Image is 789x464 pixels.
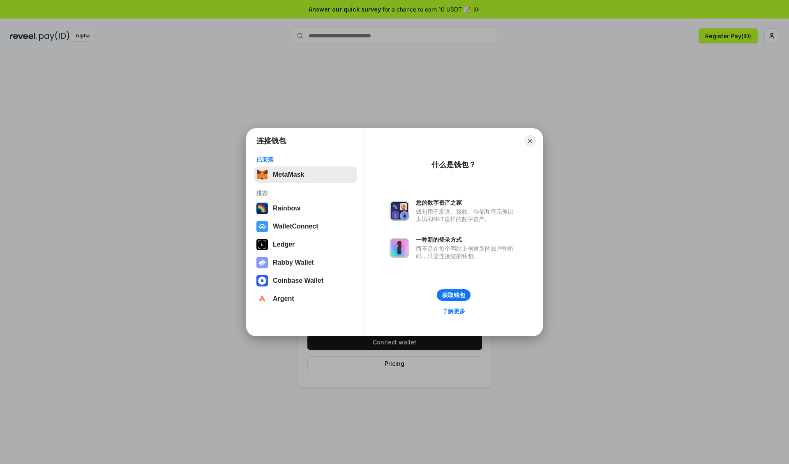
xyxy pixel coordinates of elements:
[256,189,355,197] div: 推荐
[273,259,314,266] div: Rabby Wallet
[256,275,268,286] img: svg+xml,%3Csvg%20width%3D%2228%22%20height%3D%2228%22%20viewBox%3D%220%200%2028%2028%22%20fill%3D...
[390,238,409,258] img: svg+xml,%3Csvg%20xmlns%3D%22http%3A%2F%2Fwww.w3.org%2F2000%2Fsvg%22%20fill%3D%22none%22%20viewBox...
[254,166,357,183] button: MetaMask
[273,277,323,284] div: Coinbase Wallet
[273,241,295,248] div: Ledger
[254,291,357,307] button: Argent
[273,205,300,212] div: Rainbow
[256,203,268,214] img: svg+xml,%3Csvg%20width%3D%22120%22%20height%3D%22120%22%20viewBox%3D%220%200%20120%20120%22%20fil...
[254,254,357,271] button: Rabby Wallet
[256,293,268,305] img: svg+xml,%3Csvg%20width%3D%2228%22%20height%3D%2228%22%20viewBox%3D%220%200%2028%2028%22%20fill%3D...
[416,245,518,260] div: 而不是在每个网站上创建新的账户和密码，只需连接您的钱包。
[416,236,518,243] div: 一种新的登录方式
[273,171,304,178] div: MetaMask
[416,208,518,223] div: 钱包用于发送、接收、存储和显示像以太坊和NFT这样的数字资产。
[524,135,536,147] button: Close
[256,136,286,146] h1: 连接钱包
[390,201,409,221] img: svg+xml,%3Csvg%20xmlns%3D%22http%3A%2F%2Fwww.w3.org%2F2000%2Fsvg%22%20fill%3D%22none%22%20viewBox...
[437,306,470,316] a: 了解更多
[256,257,268,268] img: svg+xml,%3Csvg%20xmlns%3D%22http%3A%2F%2Fwww.w3.org%2F2000%2Fsvg%22%20fill%3D%22none%22%20viewBox...
[254,272,357,289] button: Coinbase Wallet
[256,239,268,250] img: svg+xml,%3Csvg%20xmlns%3D%22http%3A%2F%2Fwww.w3.org%2F2000%2Fsvg%22%20width%3D%2228%22%20height%3...
[442,291,465,299] div: 获取钱包
[254,236,357,253] button: Ledger
[254,218,357,235] button: WalletConnect
[273,295,294,302] div: Argent
[416,199,518,206] div: 您的数字资产之家
[254,200,357,217] button: Rainbow
[273,223,318,230] div: WalletConnect
[256,156,355,163] div: 已安装
[256,169,268,180] img: svg+xml,%3Csvg%20fill%3D%22none%22%20height%3D%2233%22%20viewBox%3D%220%200%2035%2033%22%20width%...
[256,221,268,232] img: svg+xml,%3Csvg%20width%3D%2228%22%20height%3D%2228%22%20viewBox%3D%220%200%2028%2028%22%20fill%3D...
[442,307,465,315] div: 了解更多
[431,160,476,170] div: 什么是钱包？
[437,289,471,301] button: 获取钱包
